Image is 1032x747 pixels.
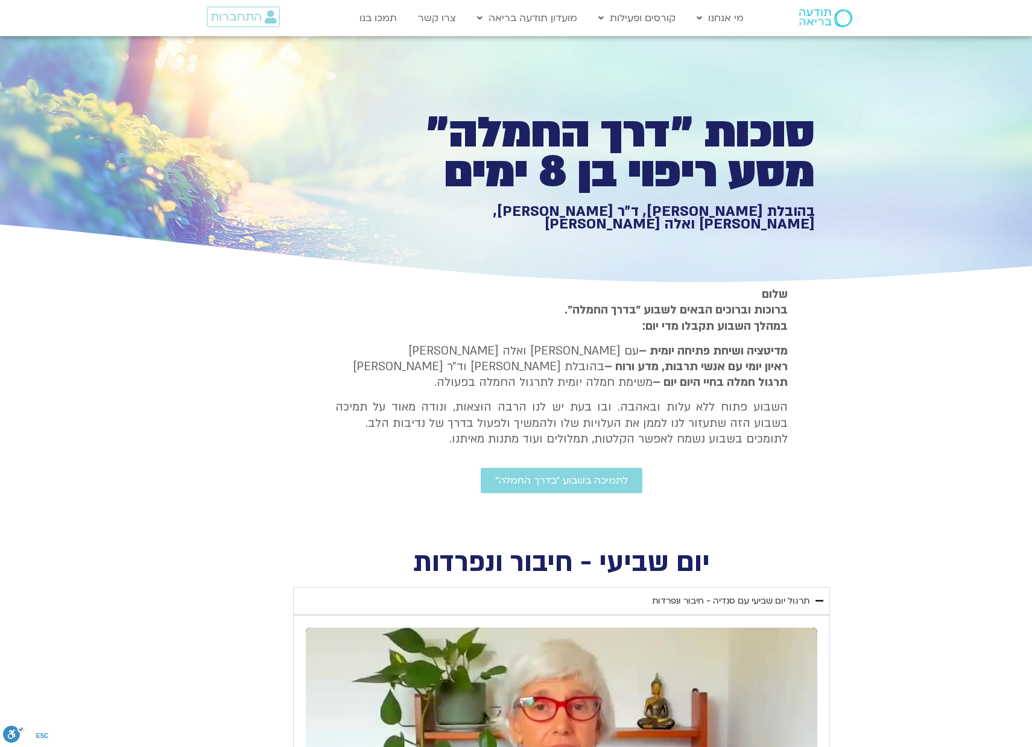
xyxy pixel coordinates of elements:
summary: תרגול יום שביעי עם סנדיה - חיבור ונפרדות [293,587,830,615]
strong: ברוכות וברוכים הבאים לשבוע ״בדרך החמלה״. במהלך השבוע תקבלו מדי יום: [565,302,788,333]
strong: מדיטציה ושיחת פתיחה יומית – [639,343,788,359]
img: תודעה בריאה [799,9,852,27]
p: עם [PERSON_NAME] ואלה [PERSON_NAME] בהובלת [PERSON_NAME] וד״ר [PERSON_NAME] משימת חמלה יומית לתרג... [335,343,788,391]
a: מי אנחנו [691,7,750,30]
h1: סוכות ״דרך החמלה״ מסע ריפוי בן 8 ימים [397,113,815,192]
a: לתמיכה בשבוע ״בדרך החמלה״ [481,468,642,493]
a: צרו קשר [412,7,462,30]
strong: שלום [762,286,788,302]
div: תרגול יום שביעי עם סנדיה - חיבור ונפרדות [652,594,809,608]
b: תרגול חמלה בחיי היום יום – [653,374,788,390]
a: קורסים ופעילות [592,7,682,30]
a: תמכו בנו [353,7,403,30]
h2: יום שביעי - חיבור ונפרדות [293,550,830,575]
b: ראיון יומי עם אנשי תרבות, מדע ורוח – [604,359,788,374]
span: לתמיכה בשבוע ״בדרך החמלה״ [495,475,628,486]
a: מועדון תודעה בריאה [471,7,583,30]
span: התחברות [211,10,262,24]
p: השבוע פתוח ללא עלות ובאהבה. ובו בעת יש לנו הרבה הוצאות, ונודה מאוד על תמיכה בשבוע הזה שתעזור לנו ... [335,399,788,447]
a: התחברות [207,7,280,27]
h1: בהובלת [PERSON_NAME], ד״ר [PERSON_NAME], [PERSON_NAME] ואלה [PERSON_NAME] [397,205,815,231]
